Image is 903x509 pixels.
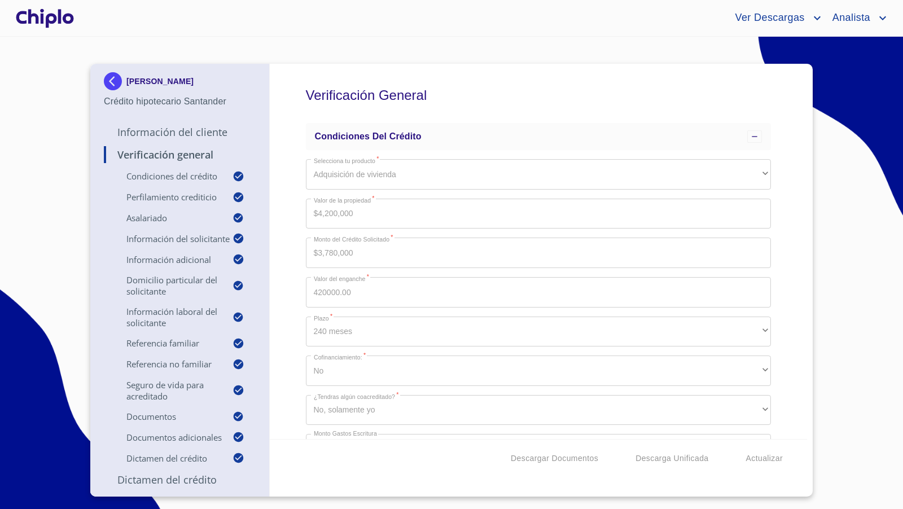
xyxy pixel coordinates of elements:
p: Crédito hipotecario Santander [104,95,256,108]
button: account of current user [726,9,823,27]
button: Actualizar [742,448,787,469]
div: No [306,356,772,386]
p: Información del Cliente [104,125,256,139]
img: Docupass spot blue [104,72,126,90]
p: Referencia Familiar [104,337,233,349]
div: 240 meses [306,317,772,347]
p: Asalariado [104,212,233,223]
p: Seguro de Vida para Acreditado [104,379,233,402]
p: Dictamen del crédito [104,453,233,464]
button: account of current user [824,9,889,27]
span: Descargar Documentos [511,451,598,466]
div: [PERSON_NAME] [104,72,256,95]
p: Verificación General [104,148,256,161]
p: Perfilamiento crediticio [104,191,233,203]
span: Analista [824,9,876,27]
p: Documentos [104,411,233,422]
div: Condiciones del Crédito [306,123,772,150]
span: Actualizar [746,451,783,466]
button: Descargar Documentos [506,448,603,469]
span: Ver Descargas [726,9,810,27]
div: Adquisición de vivienda [306,159,772,190]
p: Referencia No Familiar [104,358,233,370]
h5: Verificación General [306,72,772,119]
span: Descarga Unificada [635,451,708,466]
p: Información adicional [104,254,233,265]
p: Formalización [104,495,256,509]
span: Condiciones del Crédito [315,131,422,141]
p: Información Laboral del Solicitante [104,306,233,328]
p: [PERSON_NAME] [126,77,194,86]
div: No, solamente yo [306,395,772,425]
p: Documentos adicionales [104,432,233,443]
p: Dictamen del Crédito [104,473,256,486]
p: Domicilio Particular del Solicitante [104,274,233,297]
p: Condiciones del Crédito [104,170,233,182]
button: Descarga Unificada [631,448,713,469]
p: Información del Solicitante [104,233,233,244]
